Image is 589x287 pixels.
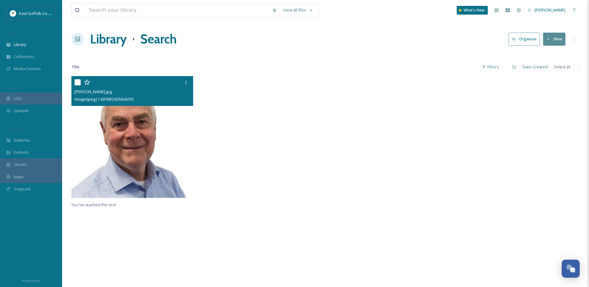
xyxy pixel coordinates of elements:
span: Maps [14,174,24,180]
a: What's New [457,6,488,15]
a: [PERSON_NAME] [524,4,569,16]
span: MEDIA [6,32,17,37]
span: Stories [14,162,27,167]
button: Organise [509,33,540,45]
span: SnapLink [14,186,31,192]
span: You've reached the end [71,202,116,207]
h1: Search [140,30,177,48]
span: Collections [14,54,34,60]
button: Open Chat [562,260,580,278]
span: Library [14,42,26,48]
span: Privacy Policy [22,279,40,283]
span: Galleries [14,137,30,143]
span: [PERSON_NAME].jpg [75,89,112,94]
span: Media Centres [14,66,41,72]
img: Mark Packard.jpg [71,76,193,198]
span: WIDGETS [6,128,20,132]
div: Filters [479,61,502,73]
span: COLLECT [6,86,20,91]
span: 1 file [71,64,79,70]
span: UGC [14,96,22,102]
div: Date Created [519,61,551,73]
span: [PERSON_NAME] [535,7,565,13]
span: image/jpeg | 1.69 MB | 6250 x 6250 [75,96,134,102]
span: Embeds [14,149,29,155]
span: Uploads [14,108,29,114]
span: Select all [554,64,570,70]
input: Search your library [86,3,269,17]
a: Library [90,30,127,48]
a: View all files [280,4,316,16]
img: ESC%20Logo.png [10,10,16,16]
a: Organise [509,33,543,45]
button: New [543,33,565,45]
span: East Suffolk Council [19,10,56,16]
a: Privacy Policy [22,276,40,284]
